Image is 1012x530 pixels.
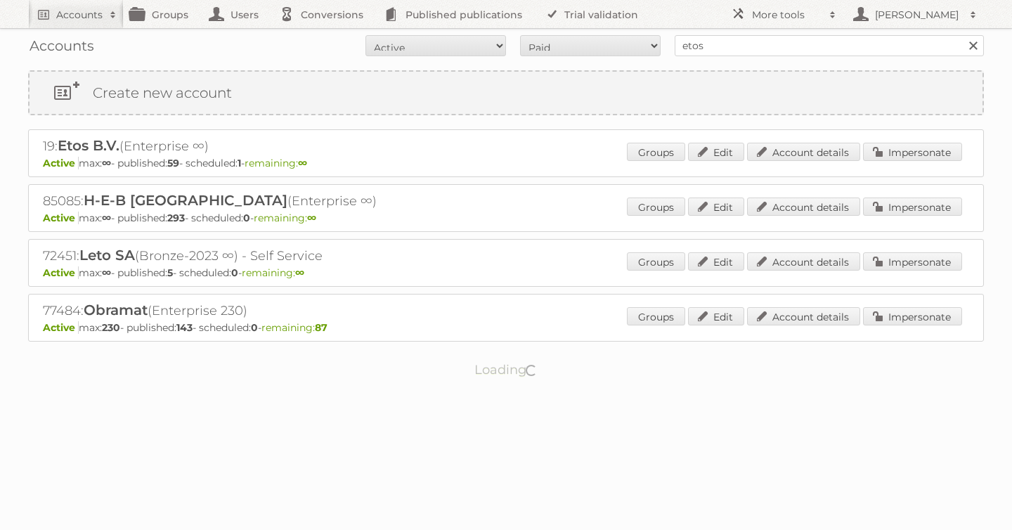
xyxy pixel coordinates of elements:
[627,143,685,161] a: Groups
[30,72,982,114] a: Create new account
[43,247,535,265] h2: 72451: (Bronze-2023 ∞) - Self Service
[102,212,111,224] strong: ∞
[863,198,962,216] a: Impersonate
[102,157,111,169] strong: ∞
[43,157,969,169] p: max: - published: - scheduled: -
[84,302,148,318] span: Obramat
[747,307,860,325] a: Account details
[863,143,962,161] a: Impersonate
[102,266,111,279] strong: ∞
[747,198,860,216] a: Account details
[56,8,103,22] h2: Accounts
[43,321,79,334] span: Active
[315,321,327,334] strong: 87
[430,356,583,384] p: Loading
[242,266,304,279] span: remaining:
[627,252,685,271] a: Groups
[688,307,744,325] a: Edit
[43,266,969,279] p: max: - published: - scheduled: -
[43,212,969,224] p: max: - published: - scheduled: -
[254,212,316,224] span: remaining:
[43,192,535,210] h2: 85085: (Enterprise ∞)
[298,157,307,169] strong: ∞
[688,143,744,161] a: Edit
[863,307,962,325] a: Impersonate
[251,321,258,334] strong: 0
[245,157,307,169] span: remaining:
[43,321,969,334] p: max: - published: - scheduled: -
[307,212,316,224] strong: ∞
[261,321,327,334] span: remaining:
[43,302,535,320] h2: 77484: (Enterprise 230)
[102,321,120,334] strong: 230
[688,198,744,216] a: Edit
[863,252,962,271] a: Impersonate
[871,8,963,22] h2: [PERSON_NAME]
[176,321,193,334] strong: 143
[627,198,685,216] a: Groups
[243,212,250,224] strong: 0
[43,266,79,279] span: Active
[752,8,822,22] h2: More tools
[79,247,135,264] span: Leto SA
[84,192,287,209] span: H-E-B [GEOGRAPHIC_DATA]
[167,157,179,169] strong: 59
[747,143,860,161] a: Account details
[43,212,79,224] span: Active
[627,307,685,325] a: Groups
[231,266,238,279] strong: 0
[167,212,185,224] strong: 293
[43,157,79,169] span: Active
[295,266,304,279] strong: ∞
[58,137,119,154] span: Etos B.V.
[167,266,173,279] strong: 5
[747,252,860,271] a: Account details
[238,157,241,169] strong: 1
[688,252,744,271] a: Edit
[43,137,535,155] h2: 19: (Enterprise ∞)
